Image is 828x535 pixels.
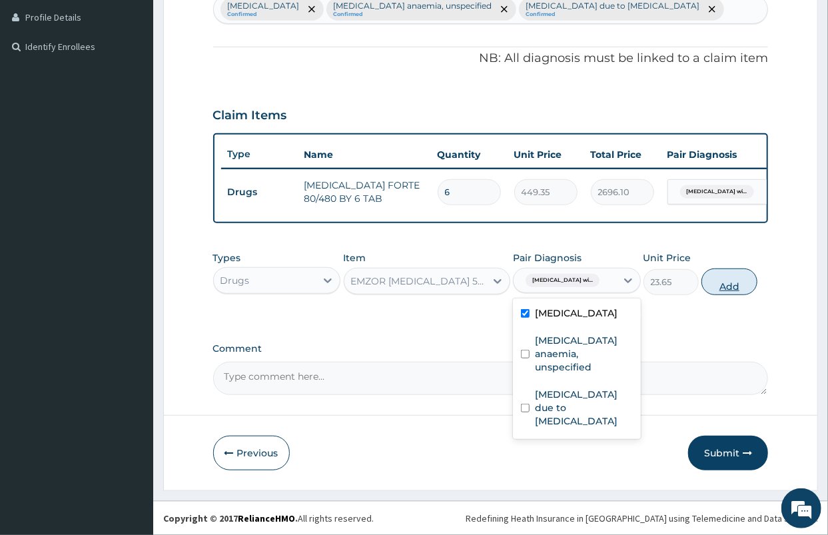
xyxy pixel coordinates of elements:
[153,501,828,535] footer: All rights reserved.
[584,141,661,168] th: Total Price
[431,141,508,168] th: Quantity
[306,3,318,15] span: remove selection option
[298,172,431,212] td: [MEDICAL_DATA] FORTE 80/480 BY 6 TAB
[351,274,487,288] div: EMZOR [MEDICAL_DATA] 500mg
[334,1,492,11] p: [MEDICAL_DATA] anaemia, unspecified
[163,512,298,524] strong: Copyright © 2017 .
[221,142,298,167] th: Type
[535,334,633,374] label: [MEDICAL_DATA] anaemia, unspecified
[661,141,807,168] th: Pair Diagnosis
[498,3,510,15] span: remove selection option
[344,251,366,265] label: Item
[213,50,769,67] p: NB: All diagnosis must be linked to a claim item
[535,306,618,320] label: [MEDICAL_DATA]
[526,274,600,287] span: [MEDICAL_DATA] wi...
[535,388,633,428] label: [MEDICAL_DATA] due to [MEDICAL_DATA]
[213,109,287,123] h3: Claim Items
[221,180,298,205] td: Drugs
[466,512,818,525] div: Redefining Heath Insurance in [GEOGRAPHIC_DATA] using Telemedicine and Data Science!
[334,11,492,18] small: Confirmed
[228,1,300,11] p: [MEDICAL_DATA]
[680,185,754,199] span: [MEDICAL_DATA] wi...
[688,436,768,470] button: Submit
[7,364,254,410] textarea: Type your message and hit 'Enter'
[701,268,757,295] button: Add
[513,251,582,265] label: Pair Diagnosis
[706,3,718,15] span: remove selection option
[526,1,700,11] p: [MEDICAL_DATA] due to [MEDICAL_DATA]
[228,11,300,18] small: Confirmed
[25,67,54,100] img: d_794563401_company_1708531726252_794563401
[508,141,584,168] th: Unit Price
[643,251,691,265] label: Unit Price
[218,7,250,39] div: Minimize live chat window
[238,512,295,524] a: RelianceHMO
[526,11,700,18] small: Confirmed
[69,75,224,92] div: Chat with us now
[213,343,769,354] label: Comment
[77,168,184,302] span: We're online!
[213,253,241,264] label: Types
[298,141,431,168] th: Name
[220,274,250,287] div: Drugs
[213,436,290,470] button: Previous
